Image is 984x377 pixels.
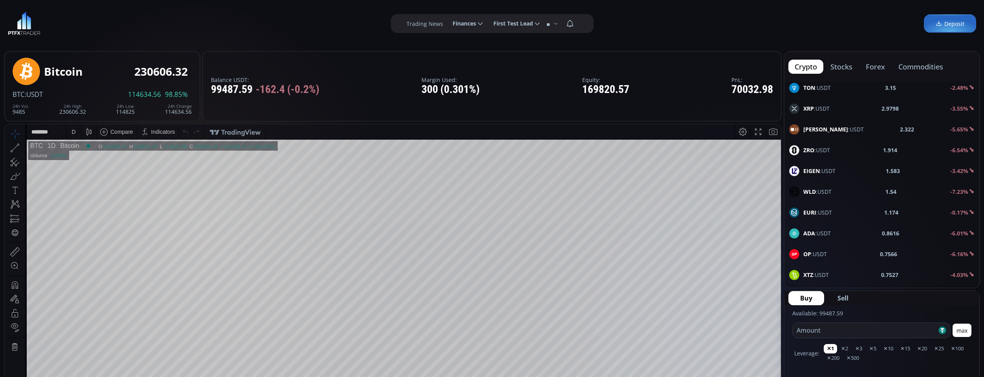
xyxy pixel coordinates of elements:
div: 1m [64,315,71,322]
div: 24h Vol. [13,104,29,109]
div: Compare [106,4,128,11]
span: First Test Lead [488,16,533,31]
div: 1D [38,18,51,25]
div: Toggle Auto Scale [759,311,775,326]
b: -6.01% [950,229,968,237]
b: ADA [803,229,815,237]
b: -6.54% [950,146,968,154]
button: ✕500 [843,353,862,363]
button: crypto [788,60,823,74]
div: +115338.31 (+100.06%) [215,19,270,25]
span: 114634.56 [128,91,161,98]
button: stocks [824,60,859,74]
button: ✕15 [897,344,913,353]
span: :USDT [803,229,831,237]
b: -2.48% [950,84,968,91]
div: 24h Change [165,104,192,109]
div: Volume [26,28,42,34]
b: 2.9798 [881,104,899,113]
span: :USDT [803,188,832,196]
button: ✕100 [948,344,967,353]
button: ✕200 [824,353,843,363]
b: OP [803,250,811,258]
div: 230613.24 [128,19,152,25]
b: 1.914 [883,146,897,154]
span: Buy [800,293,812,303]
span: :USDT [803,84,831,92]
b: [PERSON_NAME] [803,126,848,133]
div: Go to [105,311,118,326]
span: :USDT [803,125,864,133]
div: 4.656K [46,28,62,34]
div: 230606.32 [189,19,213,25]
button: ✕20 [914,344,930,353]
b: -0.17% [950,209,968,216]
button: ✕25 [931,344,947,353]
span: :USDT [803,208,832,217]
span: :USDT [803,104,830,113]
div: L [155,19,158,25]
div: 99487.59 [211,84,319,96]
div: H [125,19,128,25]
b: EURI [803,209,816,216]
button: ✕2 [838,344,851,353]
b: 3.15 [885,84,896,92]
div: Bitcoin [51,18,74,25]
b: TON [803,84,815,91]
label: PnL: [731,77,773,83]
b: 0.7527 [881,271,898,279]
span: BTC [13,90,25,99]
div: 3m [51,315,59,322]
b: 1.583 [886,167,900,175]
b: 0.7566 [880,250,897,258]
label: Margin Used: [421,77,480,83]
div: Toggle Percentage [735,311,746,326]
b: -3.55% [950,105,968,112]
div: 230606.32 [134,66,188,78]
b: 2.322 [900,125,914,133]
button: ✕1 [824,344,837,353]
div: log [748,315,756,322]
div: D [67,4,71,11]
button: commodities [892,60,949,74]
b: ZRO [803,146,814,154]
b: -5.65% [950,126,968,133]
div:  [7,105,13,112]
div: 24h High [59,104,86,109]
b: -4.03% [950,271,968,279]
label: Leverage: [794,349,819,357]
div: 1y [40,315,46,322]
button: 08:45:41 (UTC) [684,311,727,326]
label: Trading News [407,20,443,28]
div: 9485 [13,104,29,115]
span: :USDT [803,146,830,154]
div: 114825.00 [158,19,182,25]
div: 70032.98 [731,84,773,96]
span: Sell [837,293,848,303]
label: Balance USDT: [211,77,319,83]
b: EIGEN [803,167,820,175]
div: 114634.56 [165,104,192,115]
span: :USDT [803,271,829,279]
div: 114825 [116,104,135,115]
label: Available: 99487.59 [792,310,843,317]
div: 115268.01 [98,19,122,25]
span: Deposit [936,20,964,28]
span: :USDT [25,90,43,99]
a: Deposit [924,15,976,33]
div: 1d [89,315,95,322]
b: XTZ [803,271,813,279]
div: auto [761,315,772,322]
b: XRP [803,105,814,112]
b: -3.42% [950,167,968,175]
button: Sell [826,291,860,305]
div: C [185,19,189,25]
b: -6.16% [950,250,968,258]
label: Equity: [582,77,629,83]
b: 1.174 [884,208,898,217]
div: 300 (0.301%) [421,84,480,96]
div: BTC [26,18,38,25]
div: 5y [28,315,34,322]
div: Hide Drawings Toolbar [18,293,22,303]
div: Bitcoin [44,66,82,78]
